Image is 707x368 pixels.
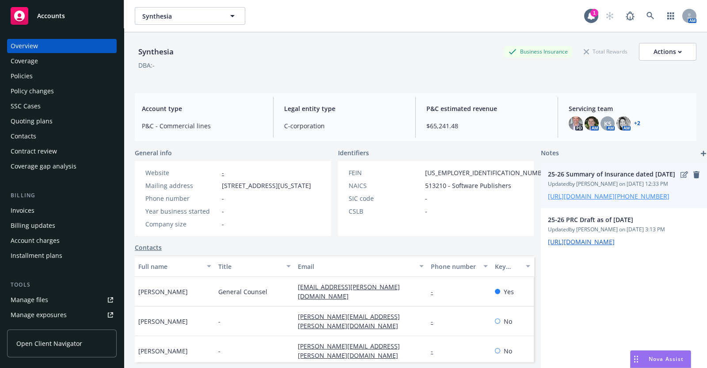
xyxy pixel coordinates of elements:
[215,256,295,277] button: Title
[11,203,34,218] div: Invoices
[218,262,281,271] div: Title
[11,144,57,158] div: Contract review
[642,7,659,25] a: Search
[11,159,76,173] div: Coverage gap analysis
[298,342,405,360] a: [PERSON_NAME][EMAIL_ADDRESS][PERSON_NAME][DOMAIN_NAME]
[142,121,262,130] span: P&C - Commercial lines
[601,7,619,25] a: Start snowing
[145,181,218,190] div: Mailing address
[541,148,559,159] span: Notes
[222,207,224,216] span: -
[138,287,188,296] span: [PERSON_NAME]
[7,234,117,248] a: Account charges
[349,181,422,190] div: NAICS
[495,262,521,271] div: Key contact
[138,262,201,271] div: Full name
[138,61,155,70] div: DBA: -
[135,46,177,57] div: Synthesia
[7,191,117,200] div: Billing
[431,287,440,296] a: -
[349,168,422,177] div: FEIN
[548,180,702,188] span: Updated by [PERSON_NAME] on [DATE] 12:33 PM
[7,144,117,158] a: Contract review
[7,69,117,83] a: Policies
[135,7,245,25] button: Synthesia
[218,346,220,356] span: -
[145,168,218,177] div: Website
[630,350,691,368] button: Nova Assist
[569,104,689,113] span: Servicing team
[11,129,36,143] div: Contacts
[138,317,188,326] span: [PERSON_NAME]
[504,317,512,326] span: No
[7,4,117,28] a: Accounts
[504,46,572,57] div: Business Insurance
[548,169,679,179] span: 25-26 Summary of Insurance dated [DATE]
[11,234,60,248] div: Account charges
[639,43,696,61] button: Actions
[284,121,405,130] span: C-corporation
[425,207,427,216] span: -
[504,287,514,296] span: Yes
[145,194,218,203] div: Phone number
[11,249,62,263] div: Installment plans
[548,238,615,246] a: [URL][DOMAIN_NAME]
[662,7,680,25] a: Switch app
[11,293,48,307] div: Manage files
[7,159,117,173] a: Coverage gap analysis
[135,256,215,277] button: Full name
[294,256,427,277] button: Email
[7,203,117,218] a: Invoices
[138,346,188,356] span: [PERSON_NAME]
[11,114,53,128] div: Quoting plans
[145,219,218,229] div: Company size
[491,256,534,277] button: Key contact
[679,169,689,180] a: edit
[7,293,117,307] a: Manage files
[7,129,117,143] a: Contacts
[504,346,512,356] span: No
[11,99,41,113] div: SSC Cases
[634,121,640,126] a: +2
[691,169,702,180] a: remove
[7,249,117,263] a: Installment plans
[431,317,440,326] a: -
[579,46,632,57] div: Total Rewards
[426,121,547,130] span: $65,241.48
[11,218,55,233] div: Billing updates
[621,7,639,25] a: Report a Bug
[16,339,82,348] span: Open Client Navigator
[298,262,414,271] div: Email
[7,218,117,233] a: Billing updates
[338,148,369,157] span: Identifiers
[135,243,162,252] a: Contacts
[7,54,117,68] a: Coverage
[425,168,551,177] span: [US_EMPLOYER_IDENTIFICATION_NUMBER]
[284,104,405,113] span: Legal entity type
[649,355,684,363] span: Nova Assist
[7,84,117,98] a: Policy changes
[218,317,220,326] span: -
[431,262,478,271] div: Phone number
[585,116,599,130] img: photo
[11,39,38,53] div: Overview
[431,347,440,355] a: -
[548,226,702,234] span: Updated by [PERSON_NAME] on [DATE] 3:13 PM
[11,69,33,83] div: Policies
[11,54,38,68] div: Coverage
[349,194,422,203] div: SIC code
[222,219,224,229] span: -
[7,99,117,113] a: SSC Cases
[426,104,547,113] span: P&C estimated revenue
[11,84,54,98] div: Policy changes
[7,280,117,289] div: Tools
[218,287,267,296] span: General Counsel
[548,192,669,200] a: [URL][DOMAIN_NAME][PHONE_NUMBER]
[142,104,262,113] span: Account type
[616,116,631,130] img: photo
[604,119,612,128] span: KS
[425,181,511,190] span: 513210 - Software Publishers
[145,207,218,216] div: Year business started
[298,312,405,330] a: [PERSON_NAME][EMAIL_ADDRESS][PERSON_NAME][DOMAIN_NAME]
[7,39,117,53] a: Overview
